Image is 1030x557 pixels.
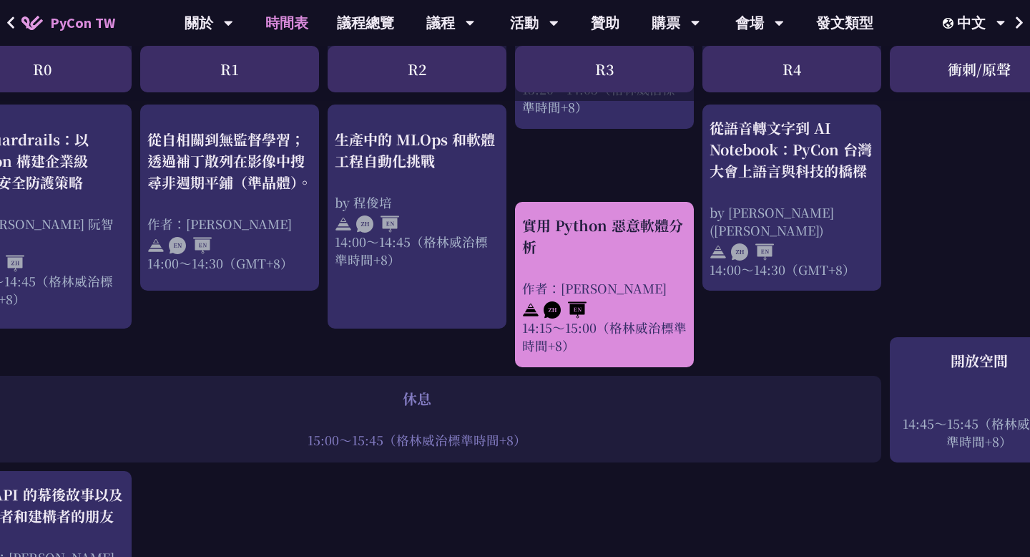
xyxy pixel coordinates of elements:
img: svg+xml;base64,PHN2ZyB4bWxucz0iaHR0cDovL3d3dy53My5vcmcvMjAwMC9zdmciIHdpZHRoPSIyNCIgaGVpZ2h0PSIyNC... [335,215,352,233]
img: PyCon TW 2025 首頁圖標 [21,16,43,30]
img: ZHEN.371966e.svg [356,215,399,233]
font: 發文類型 [816,14,873,32]
font: R4 [783,59,801,79]
font: R1 [220,59,239,79]
font: 衝刺/原聲 [948,59,1011,79]
font: 從自相關到無監督學習；透過補丁散列在影像中搜尋非週期平鋪（準晶體）。 [147,129,312,193]
img: svg+xml;base64,PHN2ZyB4bWxucz0iaHR0cDovL3d3dy53My5vcmcvMjAwMC9zdmciIHdpZHRoPSIyNCIgaGVpZ2h0PSIyNC... [147,237,165,254]
font: R0 [33,59,51,79]
font: 作者：[PERSON_NAME] [147,215,292,233]
font: 14:15～15:00（格林威治標準時間+8） [522,319,687,354]
font: 14:00～14:30（GMT+8） [147,254,293,272]
font: R3 [595,59,614,79]
font: 15:00～15:45（格林威治標準時間+8） [308,431,526,449]
img: 區域設定圖標 [943,18,957,29]
div: by [PERSON_NAME] ([PERSON_NAME]) [710,203,874,239]
a: 實用 Python 惡意軟體分析 作者：[PERSON_NAME] 14:15～15:00（格林威治標準時間+8） [522,215,687,354]
font: 從語音轉文字到 AI Notebook：PyCon 台灣大會上語言與科技的橋樑 [710,117,872,181]
font: R2 [408,59,426,79]
img: svg+xml;base64,PHN2ZyB4bWxucz0iaHR0cDovL3d3dy53My5vcmcvMjAwMC9zdmciIHdpZHRoPSIyNCIgaGVpZ2h0PSIyNC... [522,301,539,319]
img: ZHEN.371966e.svg [544,301,587,319]
img: svg+xml;base64,PHN2ZyB4bWxucz0iaHR0cDovL3d3dy53My5vcmcvMjAwMC9zdmciIHdpZHRoPSIyNCIgaGVpZ2h0PSIyNC... [710,243,727,261]
font: 14:00～14:45（格林威治標準時間+8） [335,233,488,268]
font: 14:00～14:30（GMT+8） [710,261,855,278]
img: ZHEN.371966e.svg [731,243,774,261]
a: 從自相關到無監督學習；透過補丁散列在影像中搜尋非週期平鋪（準晶體）。 作者：[PERSON_NAME] 14:00～14:30（GMT+8） [147,117,312,278]
a: 從語音轉文字到 AI Notebook：PyCon 台灣大會上語言與科技的橋樑 by [PERSON_NAME] ([PERSON_NAME]) 14:00～14:30（GMT+8） [710,117,874,278]
font: PyCon TW [50,14,115,32]
font: 作者：[PERSON_NAME] [522,279,667,297]
font: by 程俊培 [335,193,392,211]
font: 實用 Python 惡意軟體分析 [522,215,683,257]
font: 生產中的 MLOps 和軟體工程自動化挑戰 [335,129,495,171]
font: 中文 [957,14,986,32]
img: ENEN.5a408d1.svg [169,237,212,254]
a: PyCon TW [7,5,129,41]
font: 休息 [403,388,431,409]
font: 開放空間 [951,350,1008,371]
a: 生產中的 MLOps 和軟體工程自動化挑戰 by 程俊培 14:00～14:45（格林威治標準時間+8） [335,117,499,316]
font: 時間表 [265,14,308,32]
